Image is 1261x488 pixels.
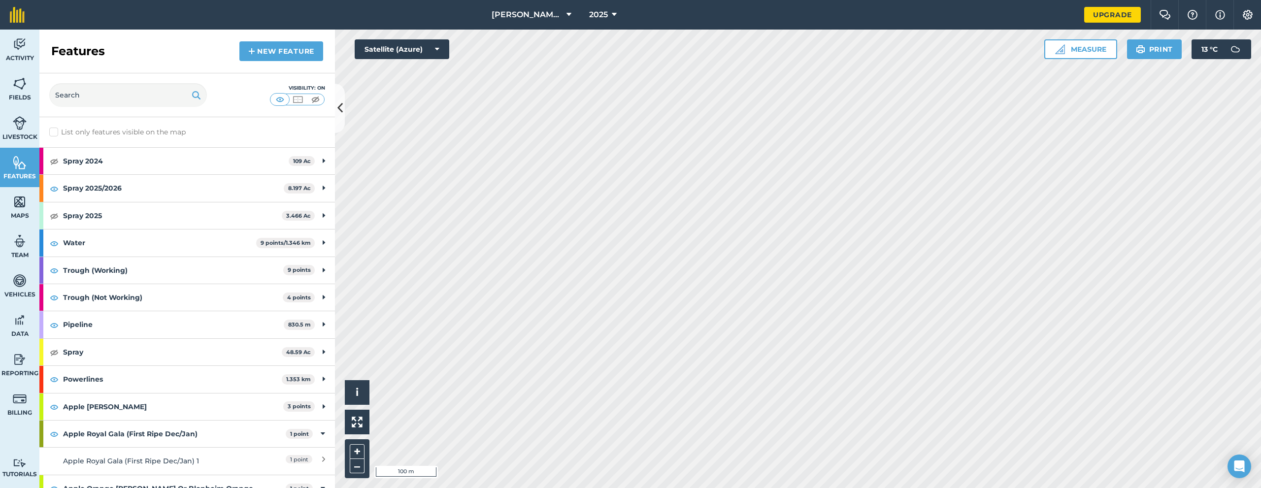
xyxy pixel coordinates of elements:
[13,313,27,327] img: svg+xml;base64,PD94bWwgdmVyc2lvbj0iMS4wIiBlbmNvZGluZz0idXRmLTgiPz4KPCEtLSBHZW5lcmF0b3I6IEFkb2JlIE...
[261,239,311,246] strong: 9 points / 1.346 km
[1215,9,1225,21] img: svg+xml;base64,PHN2ZyB4bWxucz0iaHR0cDovL3d3dy53My5vcmcvMjAwMC9zdmciIHdpZHRoPSIxNyIgaGVpZ2h0PSIxNy...
[63,175,284,201] strong: Spray 2025/2026
[63,393,283,420] strong: Apple [PERSON_NAME]
[39,366,335,392] div: Powerlines1.353 km
[50,428,59,440] img: svg+xml;base64,PHN2ZyB4bWxucz0iaHR0cDovL3d3dy53My5vcmcvMjAwMC9zdmciIHdpZHRoPSIxOCIgaGVpZ2h0PSIyNC...
[50,237,59,249] img: svg+xml;base64,PHN2ZyB4bWxucz0iaHR0cDovL3d3dy53My5vcmcvMjAwMC9zdmciIHdpZHRoPSIxOCIgaGVpZ2h0PSIyNC...
[13,37,27,52] img: svg+xml;base64,PD94bWwgdmVyc2lvbj0iMS4wIiBlbmNvZGluZz0idXRmLTgiPz4KPCEtLSBHZW5lcmF0b3I6IEFkb2JlIE...
[13,76,27,91] img: svg+xml;base64,PHN2ZyB4bWxucz0iaHR0cDovL3d3dy53My5vcmcvMjAwMC9zdmciIHdpZHRoPSI1NiIgaGVpZ2h0PSI2MC...
[192,89,201,101] img: svg+xml;base64,PHN2ZyB4bWxucz0iaHR0cDovL3d3dy53My5vcmcvMjAwMC9zdmciIHdpZHRoPSIxOSIgaGVpZ2h0PSIyNC...
[50,401,59,413] img: svg+xml;base64,PHN2ZyB4bWxucz0iaHR0cDovL3d3dy53My5vcmcvMjAwMC9zdmciIHdpZHRoPSIxOCIgaGVpZ2h0PSIyNC...
[287,294,311,301] strong: 4 points
[13,195,27,209] img: svg+xml;base64,PHN2ZyB4bWxucz0iaHR0cDovL3d3dy53My5vcmcvMjAwMC9zdmciIHdpZHRoPSI1NiIgaGVpZ2h0PSI2MC...
[63,202,282,229] strong: Spray 2025
[274,95,286,104] img: svg+xml;base64,PHN2ZyB4bWxucz0iaHR0cDovL3d3dy53My5vcmcvMjAwMC9zdmciIHdpZHRoPSI1MCIgaGVpZ2h0PSI0MC...
[13,116,27,130] img: svg+xml;base64,PD94bWwgdmVyc2lvbj0iMS4wIiBlbmNvZGluZz0idXRmLTgiPz4KPCEtLSBHZW5lcmF0b3I6IEFkb2JlIE...
[39,311,335,338] div: Pipeline830.5 m
[39,421,335,447] div: Apple Royal Gala (First Ripe Dec/Jan)1 point
[270,84,325,92] div: Visibility: On
[355,39,449,59] button: Satellite (Azure)
[49,127,186,137] label: List only features visible on the map
[63,311,284,338] strong: Pipeline
[39,257,335,284] div: Trough (Working)9 points
[63,455,238,466] div: Apple Royal Gala (First Ripe Dec/Jan) 1
[345,380,369,405] button: i
[352,417,363,427] img: Four arrows, one pointing top left, one top right, one bottom right and the last bottom left
[39,229,335,256] div: Water9 points/1.346 km
[1084,7,1141,23] a: Upgrade
[288,403,311,410] strong: 3 points
[350,459,365,473] button: –
[248,45,255,57] img: svg+xml;base64,PHN2ZyB4bWxucz0iaHR0cDovL3d3dy53My5vcmcvMjAwMC9zdmciIHdpZHRoPSIxNCIgaGVpZ2h0PSIyNC...
[286,349,311,356] strong: 48.59 Ac
[350,444,365,459] button: +
[50,346,59,358] img: svg+xml;base64,PHN2ZyB4bWxucz0iaHR0cDovL3d3dy53My5vcmcvMjAwMC9zdmciIHdpZHRoPSIxOCIgaGVpZ2h0PSIyNC...
[50,373,59,385] img: svg+xml;base64,PHN2ZyB4bWxucz0iaHR0cDovL3d3dy53My5vcmcvMjAwMC9zdmciIHdpZHRoPSIxOCIgaGVpZ2h0PSIyNC...
[1187,10,1198,20] img: A question mark icon
[239,41,323,61] a: New feature
[63,366,282,392] strong: Powerlines
[286,212,311,219] strong: 3.466 Ac
[13,234,27,249] img: svg+xml;base64,PD94bWwgdmVyc2lvbj0iMS4wIiBlbmNvZGluZz0idXRmLTgiPz4KPCEtLSBHZW5lcmF0b3I6IEFkb2JlIE...
[50,264,59,276] img: svg+xml;base64,PHN2ZyB4bWxucz0iaHR0cDovL3d3dy53My5vcmcvMjAwMC9zdmciIHdpZHRoPSIxOCIgaGVpZ2h0PSIyNC...
[63,148,289,174] strong: Spray 2024
[39,339,335,365] div: Spray48.59 Ac
[49,83,207,107] input: Search
[13,458,27,468] img: svg+xml;base64,PD94bWwgdmVyc2lvbj0iMS4wIiBlbmNvZGluZz0idXRmLTgiPz4KPCEtLSBHZW5lcmF0b3I6IEFkb2JlIE...
[51,43,105,59] h2: Features
[13,273,27,288] img: svg+xml;base64,PD94bWwgdmVyc2lvbj0iMS4wIiBlbmNvZGluZz0idXRmLTgiPz4KPCEtLSBHZW5lcmF0b3I6IEFkb2JlIE...
[1228,455,1251,478] div: Open Intercom Messenger
[50,183,59,195] img: svg+xml;base64,PHN2ZyB4bWxucz0iaHR0cDovL3d3dy53My5vcmcvMjAwMC9zdmciIHdpZHRoPSIxOCIgaGVpZ2h0PSIyNC...
[286,455,312,463] span: 1 point
[288,266,311,273] strong: 9 points
[63,421,286,447] strong: Apple Royal Gala (First Ripe Dec/Jan)
[1159,10,1171,20] img: Two speech bubbles overlapping with the left bubble in the forefront
[13,352,27,367] img: svg+xml;base64,PD94bWwgdmVyc2lvbj0iMS4wIiBlbmNvZGluZz0idXRmLTgiPz4KPCEtLSBHZW5lcmF0b3I6IEFkb2JlIE...
[10,7,25,23] img: fieldmargin Logo
[50,319,59,331] img: svg+xml;base64,PHN2ZyB4bWxucz0iaHR0cDovL3d3dy53My5vcmcvMjAwMC9zdmciIHdpZHRoPSIxOCIgaGVpZ2h0PSIyNC...
[1055,44,1065,54] img: Ruler icon
[63,339,282,365] strong: Spray
[356,386,359,398] span: i
[50,210,59,222] img: svg+xml;base64,PHN2ZyB4bWxucz0iaHR0cDovL3d3dy53My5vcmcvMjAwMC9zdmciIHdpZHRoPSIxOCIgaGVpZ2h0PSIyNC...
[1136,43,1145,55] img: svg+xml;base64,PHN2ZyB4bWxucz0iaHR0cDovL3d3dy53My5vcmcvMjAwMC9zdmciIHdpZHRoPSIxOSIgaGVpZ2h0PSIyNC...
[63,284,283,311] strong: Trough (Not Working)
[286,376,311,383] strong: 1.353 km
[1201,39,1218,59] span: 13 ° C
[290,430,309,437] strong: 1 point
[39,447,335,474] a: Apple Royal Gala (First Ripe Dec/Jan) 11 point
[1242,10,1254,20] img: A cog icon
[1192,39,1251,59] button: 13 °C
[39,284,335,311] div: Trough (Not Working)4 points
[39,393,335,420] div: Apple [PERSON_NAME]3 points
[39,148,335,174] div: Spray 2024109 Ac
[293,158,311,164] strong: 109 Ac
[589,9,608,21] span: 2025
[492,9,563,21] span: [PERSON_NAME]'s Run
[292,95,304,104] img: svg+xml;base64,PHN2ZyB4bWxucz0iaHR0cDovL3d3dy53My5vcmcvMjAwMC9zdmciIHdpZHRoPSI1MCIgaGVpZ2h0PSI0MC...
[1044,39,1117,59] button: Measure
[50,155,59,167] img: svg+xml;base64,PHN2ZyB4bWxucz0iaHR0cDovL3d3dy53My5vcmcvMjAwMC9zdmciIHdpZHRoPSIxOCIgaGVpZ2h0PSIyNC...
[63,229,256,256] strong: Water
[288,321,311,328] strong: 830.5 m
[39,202,335,229] div: Spray 20253.466 Ac
[63,257,283,284] strong: Trough (Working)
[1127,39,1182,59] button: Print
[13,391,27,406] img: svg+xml;base64,PD94bWwgdmVyc2lvbj0iMS4wIiBlbmNvZGluZz0idXRmLTgiPz4KPCEtLSBHZW5lcmF0b3I6IEFkb2JlIE...
[1226,39,1245,59] img: svg+xml;base64,PD94bWwgdmVyc2lvbj0iMS4wIiBlbmNvZGluZz0idXRmLTgiPz4KPCEtLSBHZW5lcmF0b3I6IEFkb2JlIE...
[309,95,322,104] img: svg+xml;base64,PHN2ZyB4bWxucz0iaHR0cDovL3d3dy53My5vcmcvMjAwMC9zdmciIHdpZHRoPSI1MCIgaGVpZ2h0PSI0MC...
[39,175,335,201] div: Spray 2025/20268.197 Ac
[13,155,27,170] img: svg+xml;base64,PHN2ZyB4bWxucz0iaHR0cDovL3d3dy53My5vcmcvMjAwMC9zdmciIHdpZHRoPSI1NiIgaGVpZ2h0PSI2MC...
[50,292,59,303] img: svg+xml;base64,PHN2ZyB4bWxucz0iaHR0cDovL3d3dy53My5vcmcvMjAwMC9zdmciIHdpZHRoPSIxOCIgaGVpZ2h0PSIyNC...
[288,185,311,192] strong: 8.197 Ac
